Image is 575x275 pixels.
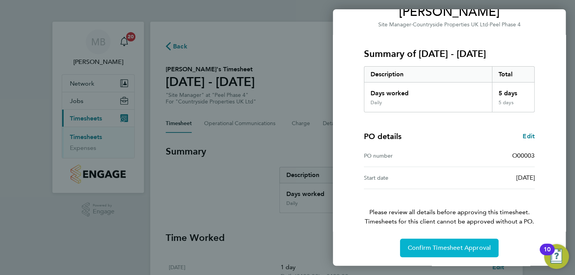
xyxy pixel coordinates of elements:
[364,4,535,20] span: [PERSON_NAME]
[364,82,492,100] div: Days worked
[378,21,411,28] span: Site Manager
[364,66,535,112] div: Summary of 22 - 28 Sep 2025
[364,151,449,160] div: PO number
[408,244,491,252] span: Confirm Timesheet Approval
[364,131,402,142] h4: PO details
[371,100,382,106] div: Daily
[544,249,551,260] div: 10
[411,21,413,28] span: ·
[355,189,544,226] p: Please review all details before approving this timesheet.
[364,48,535,60] h3: Summary of [DATE] - [DATE]
[492,82,535,100] div: 5 days
[523,132,535,141] a: Edit
[355,217,544,226] span: Timesheets for this client cannot be approved without a PO.
[364,67,492,82] div: Description
[413,21,488,28] span: Countryside Properties UK Ltd
[523,132,535,140] span: Edit
[449,173,535,182] div: [DATE]
[400,239,499,257] button: Confirm Timesheet Approval
[490,21,521,28] span: Peel Phase 4
[492,100,535,112] div: 5 days
[364,173,449,182] div: Start date
[488,21,490,28] span: ·
[544,244,569,269] button: Open Resource Center, 10 new notifications
[492,67,535,82] div: Total
[512,152,535,159] span: O00003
